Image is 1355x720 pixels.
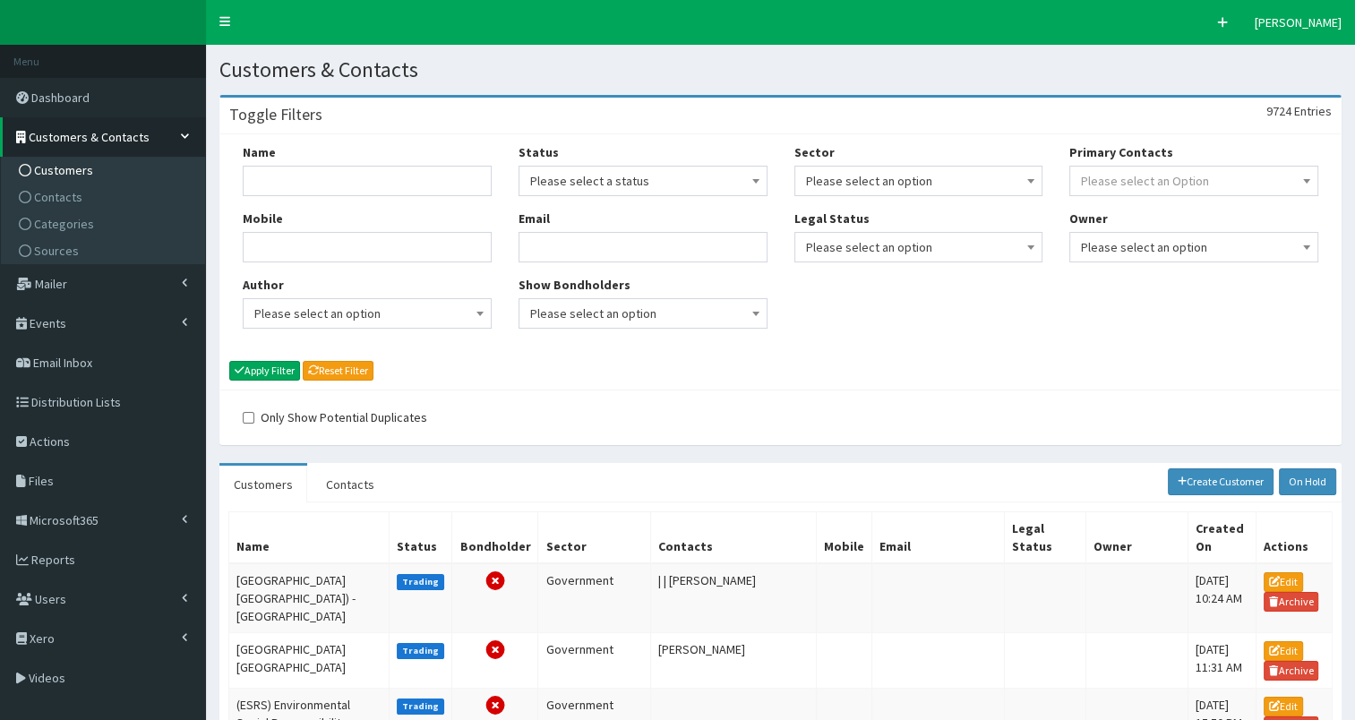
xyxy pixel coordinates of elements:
span: Please select a status [530,168,756,193]
span: Please select a status [519,166,768,196]
span: Please select an option [530,301,756,326]
label: Author [243,276,284,294]
a: On Hold [1279,468,1336,495]
a: Reset Filter [303,361,373,381]
span: Reports [31,552,75,568]
span: Customers [34,162,93,178]
span: Please select an option [243,298,492,329]
span: 9724 [1266,103,1291,119]
th: Sector [538,511,651,563]
span: Entries [1294,103,1332,119]
span: Please select an Option [1081,173,1209,189]
a: Contacts [312,466,389,503]
label: Trading [397,699,445,715]
td: [DATE] 10:24 AM [1188,563,1256,633]
a: Edit [1264,641,1303,661]
a: Edit [1264,697,1303,716]
span: Mailer [35,276,67,292]
a: Archive [1264,661,1319,681]
h3: Toggle Filters [229,107,322,123]
label: Mobile [243,210,283,227]
label: Sector [794,143,835,161]
th: Name [229,511,390,563]
td: [DATE] 11:31 AM [1188,632,1256,688]
label: Email [519,210,550,227]
span: Please select an option [254,301,480,326]
span: Sources [34,243,79,259]
span: [PERSON_NAME] [1255,14,1342,30]
span: Please select an option [794,232,1043,262]
label: Name [243,143,276,161]
th: Status [389,511,452,563]
a: Edit [1264,572,1303,592]
span: Email Inbox [33,355,92,371]
td: [GEOGRAPHIC_DATA] [GEOGRAPHIC_DATA]) - [GEOGRAPHIC_DATA] [229,563,390,633]
span: Please select an option [519,298,768,329]
a: Contacts [5,184,205,210]
span: Contacts [34,189,82,205]
td: Government [538,632,651,688]
th: Email [872,511,1005,563]
span: Please select an option [794,166,1043,196]
label: Owner [1069,210,1108,227]
td: Government [538,563,651,633]
th: Contacts [651,511,817,563]
span: Please select an option [1081,235,1307,260]
th: Created On [1188,511,1256,563]
span: Categories [34,216,94,232]
span: Users [35,591,66,607]
td: | | [PERSON_NAME] [651,563,817,633]
h1: Customers & Contacts [219,58,1342,81]
label: Status [519,143,559,161]
label: Show Bondholders [519,276,630,294]
button: Apply Filter [229,361,300,381]
th: Owner [1085,511,1188,563]
a: Archive [1264,592,1319,612]
span: Customers & Contacts [29,129,150,145]
th: Mobile [817,511,872,563]
input: Only Show Potential Duplicates [243,412,254,424]
span: Files [29,473,54,489]
label: Trading [397,574,445,590]
td: [GEOGRAPHIC_DATA] [GEOGRAPHIC_DATA] [229,632,390,688]
span: Please select an option [806,235,1032,260]
td: [PERSON_NAME] [651,632,817,688]
th: Legal Status [1004,511,1085,563]
label: Trading [397,643,445,659]
span: Microsoft365 [30,512,99,528]
th: Bondholder [452,511,538,563]
label: Legal Status [794,210,870,227]
a: Customers [5,157,205,184]
a: Sources [5,237,205,264]
label: Only Show Potential Duplicates [243,408,427,426]
a: Create Customer [1168,468,1274,495]
label: Primary Contacts [1069,143,1173,161]
span: Distribution Lists [31,394,121,410]
span: Please select an option [806,168,1032,193]
a: Categories [5,210,205,237]
span: Events [30,315,66,331]
a: Customers [219,466,307,503]
th: Actions [1256,511,1332,563]
span: Please select an option [1069,232,1318,262]
span: Videos [29,670,65,686]
span: Dashboard [31,90,90,106]
span: Actions [30,433,70,450]
span: Xero [30,630,55,647]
